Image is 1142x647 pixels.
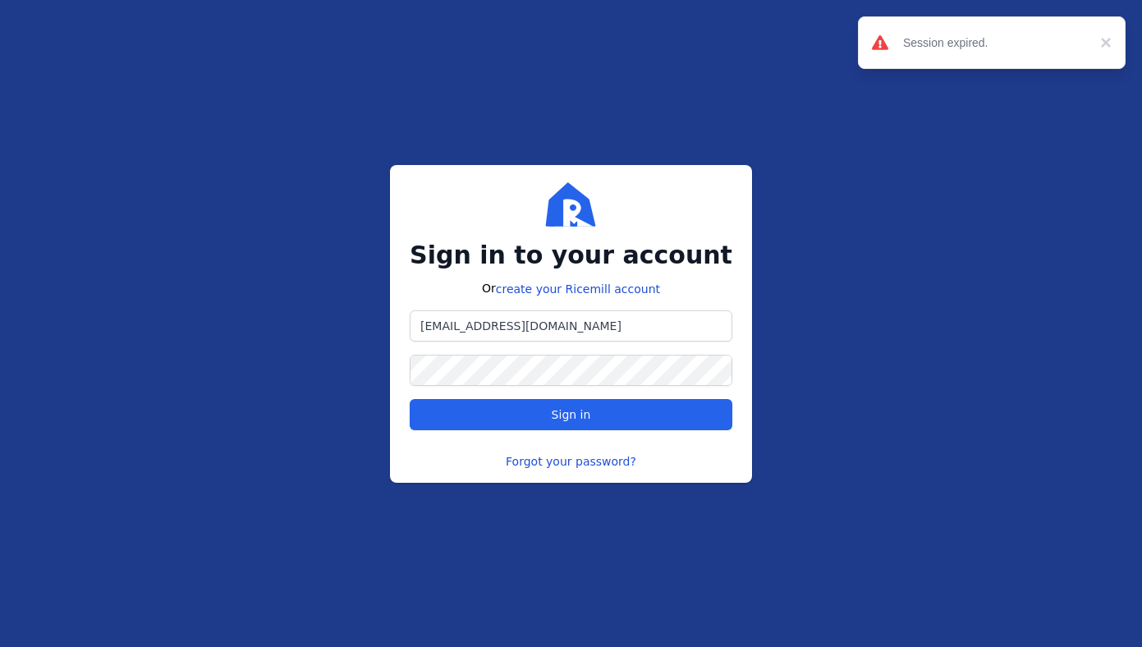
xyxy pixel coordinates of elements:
[410,311,732,341] input: Email address
[482,280,660,297] p: Or
[410,399,732,430] button: Sign in
[1092,33,1112,53] button: close
[544,178,597,231] img: Ricemill Logo
[903,34,1092,51] div: Session expired.
[506,453,636,470] a: Forgot your password?
[552,408,591,421] span: Sign in
[410,241,732,270] h2: Sign in to your account
[496,282,660,296] a: create your Ricemill account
